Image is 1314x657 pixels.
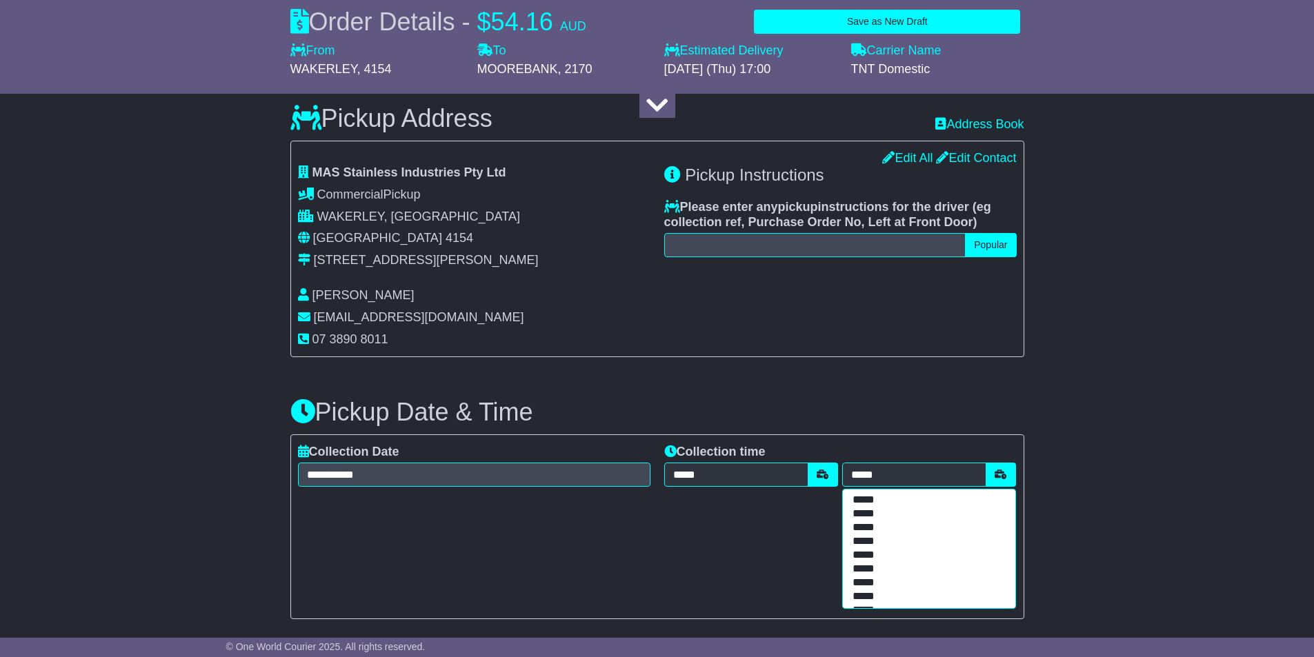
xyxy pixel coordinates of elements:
[226,641,426,652] span: © One World Courier 2025. All rights reserved.
[664,445,766,460] label: Collection time
[298,188,650,203] div: Pickup
[851,62,1024,77] div: TNT Domestic
[664,62,837,77] div: [DATE] (Thu) 17:00
[314,310,524,324] span: [EMAIL_ADDRESS][DOMAIN_NAME]
[446,231,473,245] span: 4154
[754,10,1020,34] button: Save as New Draft
[290,105,492,132] h3: Pickup Address
[935,117,1024,132] a: Address Book
[317,188,384,201] span: Commercial
[882,151,933,165] a: Edit All
[851,43,942,59] label: Carrier Name
[664,200,1017,230] label: Please enter any instructions for the driver ( )
[317,210,520,223] span: WAKERLEY, [GEOGRAPHIC_DATA]
[664,43,837,59] label: Estimated Delivery
[314,253,539,268] div: [STREET_ADDRESS][PERSON_NAME]
[290,43,335,59] label: From
[560,19,586,33] span: AUD
[664,200,991,229] span: eg collection ref, Purchase Order No, Left at Front Door
[290,398,1024,426] h3: Pickup Date & Time
[290,62,357,76] span: WAKERLEY
[491,8,553,36] span: 54.16
[298,445,399,460] label: Collection Date
[312,332,388,346] span: 07 3890 8011
[357,62,392,76] span: , 4154
[313,231,442,245] span: [GEOGRAPHIC_DATA]
[936,151,1016,165] a: Edit Contact
[312,288,415,302] span: [PERSON_NAME]
[290,7,586,37] div: Order Details -
[965,233,1016,257] button: Popular
[558,62,593,76] span: , 2170
[685,165,824,184] span: Pickup Instructions
[477,43,506,59] label: To
[477,8,491,36] span: $
[477,62,558,76] span: MOOREBANK
[312,165,506,179] span: MAS Stainless Industries Pty Ltd
[778,200,818,214] span: pickup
